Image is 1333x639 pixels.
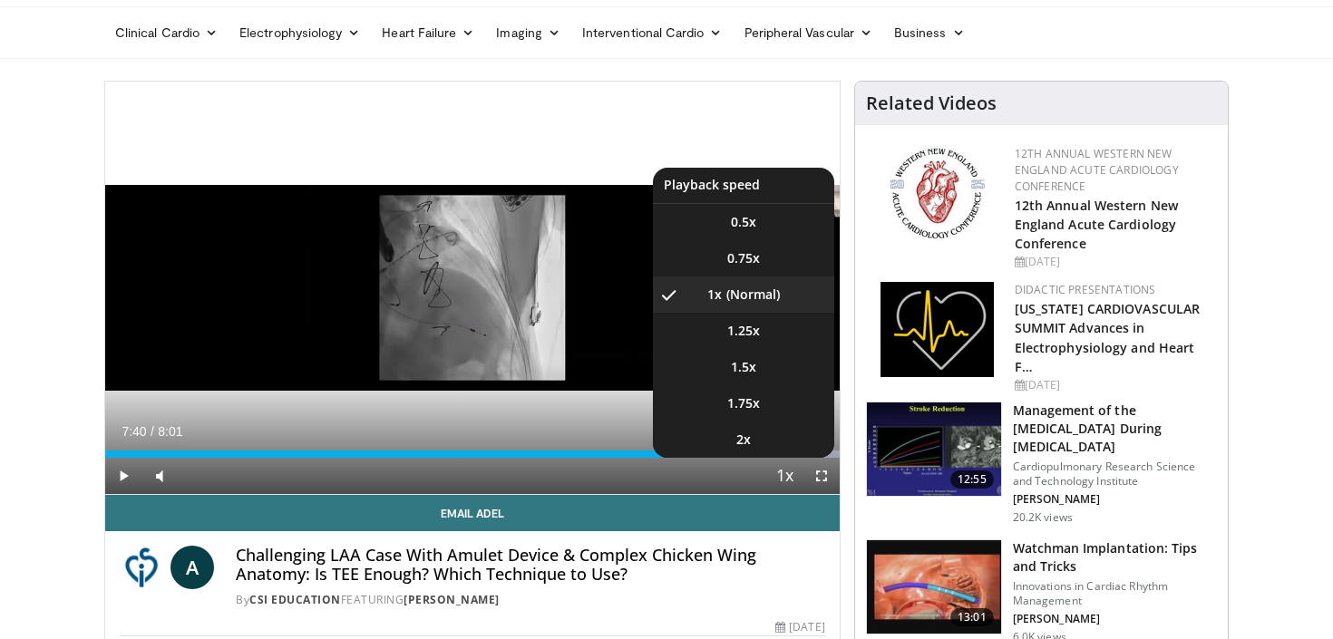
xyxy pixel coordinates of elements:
video-js: Video Player [105,82,840,495]
button: Fullscreen [803,458,840,494]
a: Clinical Cardio [104,15,229,51]
p: [PERSON_NAME] [1013,492,1217,507]
a: Imaging [485,15,571,51]
span: 1.75x [727,394,760,412]
button: Playback Rate [767,458,803,494]
a: 12th Annual Western New England Acute Cardiology Conference [1015,197,1178,252]
a: A [170,546,214,589]
a: Heart Failure [371,15,485,51]
div: [DATE] [775,619,824,635]
span: 0.75x [727,249,760,267]
img: d3d09088-4137-4c73-ae10-d8ef0dc40dbd.150x105_q85_crop-smart_upscale.jpg [867,540,1001,634]
a: Peripheral Vascular [734,15,883,51]
a: 12th Annual Western New England Acute Cardiology Conference [1015,146,1179,194]
a: CSI Education [249,592,341,607]
h4: Related Videos [866,92,997,114]
span: 7:40 [122,424,146,439]
a: Email Adel [105,495,840,531]
span: / [151,424,154,439]
a: Interventional Cardio [571,15,734,51]
div: By FEATURING [236,592,825,608]
p: Innovations in Cardiac Rhythm Management [1013,579,1217,608]
div: Didactic Presentations [1015,282,1213,298]
img: ASqSTwfBDudlPt2X4xMDoxOjAxMTuB36.150x105_q85_crop-smart_upscale.jpg [867,402,1001,497]
span: 8:01 [158,424,182,439]
div: Progress Bar [105,450,840,458]
img: 0954f259-7907-4053-a817-32a96463ecc8.png.150x105_q85_autocrop_double_scale_upscale_version-0.2.png [887,146,988,241]
a: [PERSON_NAME] [404,592,500,607]
div: [DATE] [1015,254,1213,270]
button: Play [105,458,141,494]
a: Business [883,15,976,51]
a: [US_STATE] CARDIOVASCULAR SUMMIT Advances in Electrophysiology and Heart F… [1015,300,1201,374]
a: 12:55 Management of the [MEDICAL_DATA] During [MEDICAL_DATA] Cardiopulmonary Research Science and... [866,402,1217,525]
span: 1.5x [731,358,756,376]
p: Cardiopulmonary Research Science and Technology Institute [1013,460,1217,489]
p: 20.2K views [1013,510,1073,525]
button: Mute [141,458,178,494]
span: 13:01 [950,608,994,626]
span: 1.25x [727,322,760,340]
img: 1860aa7a-ba06-47e3-81a4-3dc728c2b4cf.png.150x105_q85_autocrop_double_scale_upscale_version-0.2.png [881,282,994,377]
a: Electrophysiology [229,15,371,51]
p: [PERSON_NAME] [1013,612,1217,626]
div: [DATE] [1015,377,1213,393]
span: 1x [707,286,722,304]
h4: Challenging LAA Case With Amulet Device & Complex Chicken Wing Anatomy: Is TEE Enough? Which Tech... [236,546,825,585]
img: CSI Education [120,546,163,589]
span: 12:55 [950,470,994,489]
span: 0.5x [731,213,756,231]
span: 2x [736,431,751,449]
h3: Watchman Implantation: Tips and Tricks [1013,539,1217,576]
h3: Management of the [MEDICAL_DATA] During [MEDICAL_DATA] [1013,402,1217,456]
